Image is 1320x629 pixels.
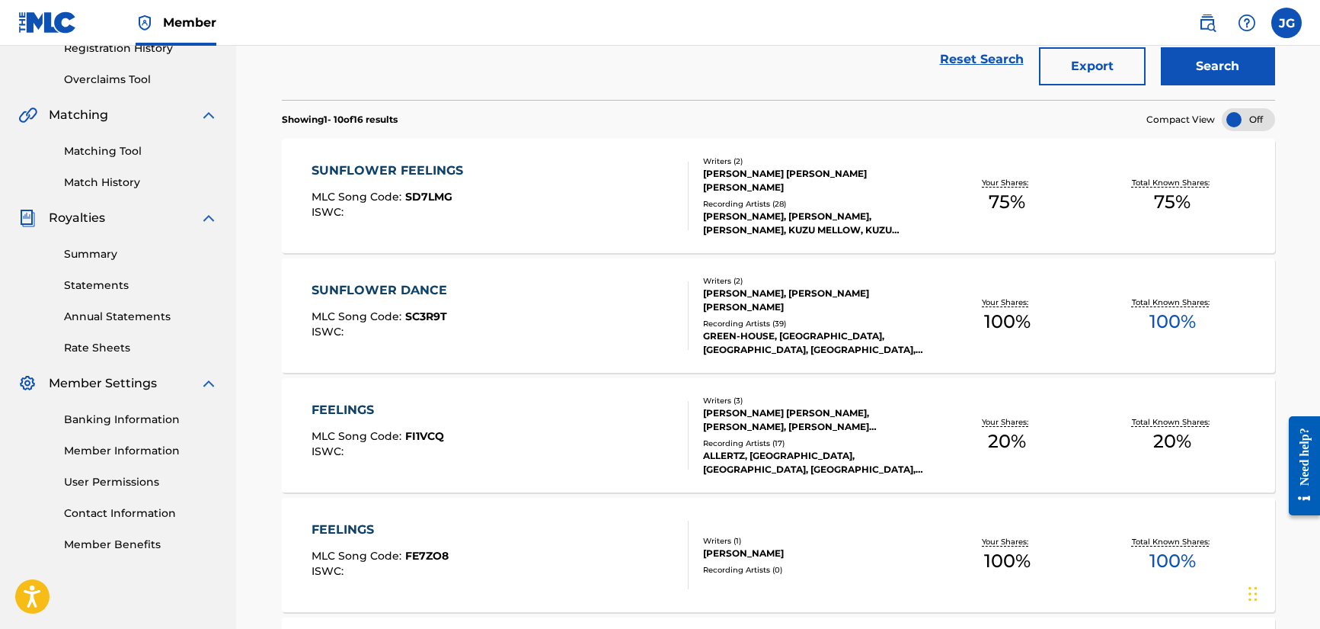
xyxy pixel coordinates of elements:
div: Writers ( 2 ) [703,275,925,287]
span: 100 % [1149,308,1196,335]
img: Member Settings [18,374,37,393]
p: Your Shares: [982,416,1032,428]
div: Writers ( 2 ) [703,156,925,167]
span: MLC Song Code : [312,429,405,443]
a: FEELINGSMLC Song Code:FI1VCQISWC:Writers (3)[PERSON_NAME] [PERSON_NAME], [PERSON_NAME], [PERSON_N... [282,378,1275,493]
img: MLC Logo [18,11,77,34]
iframe: Chat Widget [1244,556,1320,629]
a: Summary [64,246,218,262]
a: Reset Search [932,43,1031,76]
img: expand [200,374,218,393]
span: 75 % [1154,188,1191,216]
p: Total Known Shares: [1132,536,1213,547]
span: SC3R9T [405,310,447,323]
div: SUNFLOWER DANCE [312,281,455,300]
a: SUNFLOWER FEELINGSMLC Song Code:SD7LMGISWC:Writers (2)[PERSON_NAME] [PERSON_NAME] [PERSON_NAME]Re... [282,139,1275,253]
a: Matching Tool [64,143,218,159]
a: Member Information [64,443,218,459]
a: Statements [64,278,218,294]
div: Help [1232,8,1262,38]
img: Matching [18,106,37,124]
span: Member [163,14,216,31]
div: FEELINGS [312,401,444,419]
div: Writers ( 1 ) [703,535,925,547]
span: 100 % [984,547,1031,575]
span: Compact View [1146,113,1215,127]
img: Top Rightsholder [136,14,154,32]
div: [PERSON_NAME] [PERSON_NAME], [PERSON_NAME], [PERSON_NAME] [PERSON_NAME] [703,406,925,434]
iframe: Resource Center [1277,405,1320,528]
img: search [1198,14,1216,32]
span: Matching [49,106,108,124]
div: User Menu [1271,8,1302,38]
span: 100 % [1149,547,1196,575]
a: Annual Statements [64,309,218,325]
div: [PERSON_NAME], [PERSON_NAME], [PERSON_NAME], KUZU MELLOW, KUZU MELLOW [703,210,925,237]
a: Match History [64,175,218,191]
span: FI1VCQ [405,429,444,443]
span: Member Settings [49,374,157,393]
span: MLC Song Code : [312,549,405,563]
div: Recording Artists ( 39 ) [703,318,925,329]
a: Contact Information [64,505,218,521]
div: Writers ( 3 ) [703,395,925,406]
div: [PERSON_NAME] [PERSON_NAME] [PERSON_NAME] [703,167,925,194]
span: ISWC : [312,205,347,219]
a: Member Benefits [64,537,218,553]
a: FEELINGSMLC Song Code:FE7ZO8ISWC:Writers (1)[PERSON_NAME]Recording Artists (0)Your Shares:100%Tot... [282,498,1275,612]
a: User Permissions [64,474,218,490]
p: Total Known Shares: [1132,177,1213,188]
span: SD7LMG [405,190,452,204]
img: Royalties [18,209,37,227]
div: [PERSON_NAME] [703,547,925,560]
button: Export [1039,47,1146,85]
span: 100 % [984,308,1031,335]
p: Your Shares: [982,536,1032,547]
p: Showing 1 - 10 of 16 results [282,113,398,127]
span: ISWC : [312,325,347,339]
div: GREEN-HOUSE, [GEOGRAPHIC_DATA], [GEOGRAPHIC_DATA], [GEOGRAPHIC_DATA], [GEOGRAPHIC_DATA] [703,329,925,357]
p: Your Shares: [982,177,1032,188]
div: ALLERTZ, [GEOGRAPHIC_DATA], [GEOGRAPHIC_DATA], [GEOGRAPHIC_DATA], [GEOGRAPHIC_DATA] [703,449,925,477]
a: Public Search [1192,8,1223,38]
span: 75 % [989,188,1025,216]
p: Total Known Shares: [1132,416,1213,428]
p: Your Shares: [982,297,1032,308]
a: Registration History [64,40,218,56]
a: Banking Information [64,412,218,428]
a: Rate Sheets [64,340,218,356]
p: Total Known Shares: [1132,297,1213,308]
div: FEELINGS [312,521,449,539]
span: FE7ZO8 [405,549,449,563]
span: 20 % [988,428,1026,455]
div: Recording Artists ( 0 ) [703,564,925,576]
div: [PERSON_NAME], [PERSON_NAME] [PERSON_NAME] [703,287,925,314]
div: Drag [1248,571,1258,617]
span: 20 % [1153,428,1191,455]
span: ISWC : [312,564,347,578]
a: SUNFLOWER DANCEMLC Song Code:SC3R9TISWC:Writers (2)[PERSON_NAME], [PERSON_NAME] [PERSON_NAME]Reco... [282,258,1275,373]
span: MLC Song Code : [312,190,405,204]
span: Royalties [49,209,105,227]
img: help [1238,14,1256,32]
img: expand [200,106,218,124]
span: ISWC : [312,444,347,458]
button: Search [1161,47,1275,85]
div: SUNFLOWER FEELINGS [312,162,471,180]
img: expand [200,209,218,227]
a: Overclaims Tool [64,72,218,88]
div: Recording Artists ( 17 ) [703,438,925,449]
span: MLC Song Code : [312,310,405,323]
div: Recording Artists ( 28 ) [703,198,925,210]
